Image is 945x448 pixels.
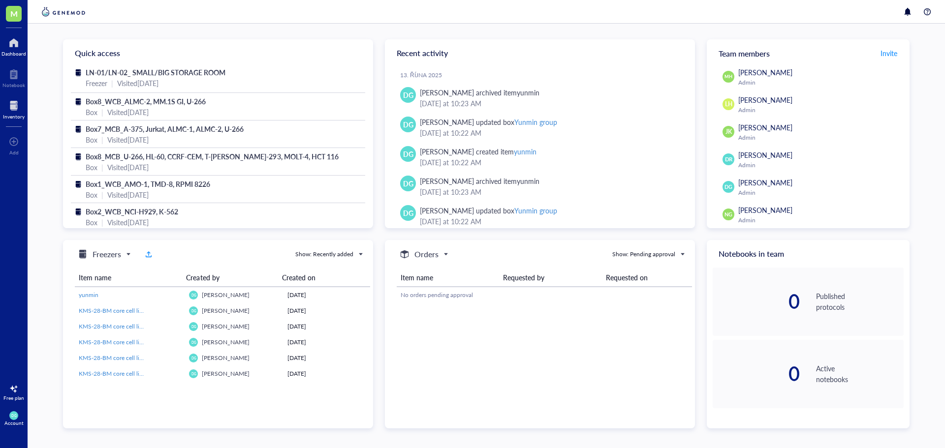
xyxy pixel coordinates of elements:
[79,291,181,299] a: yunmin
[403,119,413,130] span: DG
[738,150,792,160] span: [PERSON_NAME]
[393,201,687,231] a: DG[PERSON_NAME] updated boxYunmin group[DATE] at 10:22 AM
[278,269,362,287] th: Created on
[79,322,146,330] span: KMS-28-BM core cell line
[414,248,439,260] h5: Orders
[816,291,904,312] div: Published protocols
[191,356,196,360] span: DG
[725,100,732,109] span: LH
[3,114,25,119] div: Inventory
[3,395,24,401] div: Free plan
[403,178,413,189] span: DG
[101,189,103,200] div: |
[420,98,679,109] div: [DATE] at 10:23 AM
[393,142,687,172] a: DG[PERSON_NAME] created itemyunmin[DATE] at 10:22 AM
[86,107,97,118] div: Box
[9,149,19,155] div: Add
[93,248,121,260] h5: Freezers
[397,269,499,287] th: Item name
[499,269,601,287] th: Requested by
[517,176,539,186] div: yunmin
[420,205,557,216] div: [PERSON_NAME] updated box
[86,189,97,200] div: Box
[295,250,353,259] div: Show: Recently added
[4,420,24,426] div: Account
[707,39,910,67] div: Team members
[101,162,103,173] div: |
[612,250,675,259] div: Show: Pending approval
[738,67,792,77] span: [PERSON_NAME]
[738,216,900,224] div: Admin
[403,149,413,159] span: DG
[79,338,181,347] a: KMS-28-BM core cell line
[713,364,800,384] div: 0
[202,369,250,378] span: [PERSON_NAME]
[738,205,792,215] span: [PERSON_NAME]
[107,134,149,145] div: Visited [DATE]
[738,79,900,87] div: Admin
[86,217,97,228] div: Box
[107,217,149,228] div: Visited [DATE]
[79,338,146,346] span: KMS-28-BM core cell line
[86,162,97,173] div: Box
[880,45,898,61] button: Invite
[713,292,800,311] div: 0
[287,369,366,378] div: [DATE]
[2,66,25,88] a: Notebook
[79,322,181,331] a: KMS-28-BM core cell line
[202,306,250,315] span: [PERSON_NAME]
[63,39,373,67] div: Quick access
[287,354,366,362] div: [DATE]
[101,217,103,228] div: |
[602,269,692,287] th: Requested on
[191,309,196,313] span: DG
[202,338,250,346] span: [PERSON_NAME]
[420,186,679,197] div: [DATE] at 10:23 AM
[79,369,146,378] span: KMS-28-BM core cell line
[514,147,536,156] div: yunmin
[420,157,679,168] div: [DATE] at 10:22 AM
[3,98,25,119] a: Inventory
[420,176,539,186] div: [PERSON_NAME] archived item
[79,354,146,362] span: KMS-28-BM core cell line
[738,106,900,114] div: Admin
[79,291,98,299] span: yunmin
[724,73,732,80] span: MH
[191,372,196,376] span: DG
[86,134,97,145] div: Box
[86,78,107,89] div: Freezer
[1,51,26,57] div: Dashboard
[86,151,339,161] span: Box8_MCB_U-266, HL-60, CCRF-CEM, T-[PERSON_NAME]-293, MOLT-4, HCT 116
[403,208,413,218] span: DG
[79,306,181,315] a: KMS-28-BM core cell line
[107,107,149,118] div: Visited [DATE]
[287,291,366,299] div: [DATE]
[2,82,25,88] div: Notebook
[401,291,688,299] div: No orders pending approval
[202,291,250,299] span: [PERSON_NAME]
[191,325,196,329] span: DG
[517,88,539,97] div: yunmin
[86,207,178,216] span: Box2_WCB_NCI-H929, K-562
[816,363,904,385] div: Active notebooks
[403,90,413,100] span: DG
[10,7,18,20] span: M
[86,96,206,106] span: Box8_WCB_ALMC-2, MM.1S GI, U-266
[86,124,244,134] span: Box7_MCB_A-375, Jurkat, ALMC-1, ALMC-2, U-266
[107,189,149,200] div: Visited [DATE]
[724,210,732,218] span: NG
[86,179,210,189] span: Box1_WCB_AMO-1, TMD-8, RPMI 8226
[117,78,158,89] div: Visited [DATE]
[738,134,900,142] div: Admin
[202,322,250,330] span: [PERSON_NAME]
[79,306,146,315] span: KMS-28-BM core cell line
[707,240,910,268] div: Notebooks in team
[191,293,196,297] span: DG
[724,183,732,191] span: DG
[738,178,792,187] span: [PERSON_NAME]
[79,354,181,362] a: KMS-28-BM core cell line
[514,117,557,127] div: Yunmin group
[881,48,897,58] span: Invite
[400,71,687,79] div: 13. října 2025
